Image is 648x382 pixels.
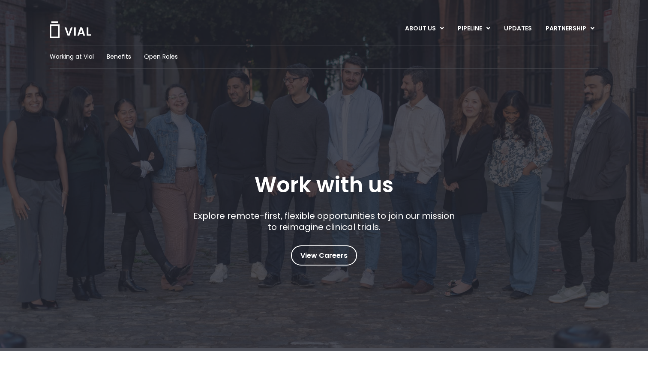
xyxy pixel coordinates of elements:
[497,21,538,36] a: UPDATES
[49,21,92,38] img: Vial Logo
[451,21,497,36] a: PIPELINEMenu Toggle
[190,210,458,233] p: Explore remote-first, flexible opportunities to join our mission to reimagine clinical trials.
[144,52,178,61] a: Open Roles
[291,245,357,266] a: View Careers
[398,21,450,36] a: ABOUT USMenu Toggle
[50,52,94,61] a: Working at Vial
[539,21,601,36] a: PARTNERSHIPMenu Toggle
[255,173,393,197] h1: Work with us
[300,250,348,261] span: View Careers
[107,52,131,61] a: Benefits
